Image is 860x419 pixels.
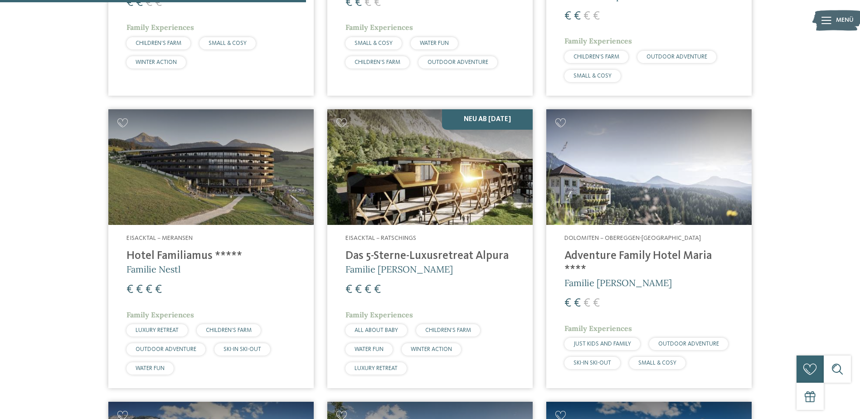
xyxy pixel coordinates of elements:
[573,73,612,79] span: SMALL & COSY
[546,109,752,225] img: Adventure Family Hotel Maria ****
[146,284,152,296] span: €
[355,346,384,352] span: WATER FUN
[564,277,672,288] span: Familie [PERSON_NAME]
[108,109,314,388] a: Familienhotels gesucht? Hier findet ihr die besten! Eisacktal – Meransen Hotel Familiamus ***** F...
[126,23,194,32] span: Family Experiences
[224,346,261,352] span: SKI-IN SKI-OUT
[593,10,600,22] span: €
[126,235,193,241] span: Eisacktal – Meransen
[564,297,571,309] span: €
[564,235,701,241] span: Dolomiten – Obereggen-[GEOGRAPHIC_DATA]
[345,263,453,275] span: Familie [PERSON_NAME]
[364,284,371,296] span: €
[574,10,581,22] span: €
[593,297,600,309] span: €
[564,10,571,22] span: €
[206,327,252,333] span: CHILDREN’S FARM
[345,284,352,296] span: €
[355,365,398,371] span: LUXURY RETREAT
[209,40,247,46] span: SMALL & COSY
[126,310,194,319] span: Family Experiences
[564,324,632,333] span: Family Experiences
[345,23,413,32] span: Family Experiences
[355,59,400,65] span: CHILDREN’S FARM
[428,59,488,65] span: OUTDOOR ADVENTURE
[546,109,752,388] a: Familienhotels gesucht? Hier findet ihr die besten! Dolomiten – Obereggen-[GEOGRAPHIC_DATA] Adven...
[573,341,631,347] span: JUST KIDS AND FAMILY
[583,297,590,309] span: €
[327,109,533,388] a: Familienhotels gesucht? Hier findet ihr die besten! Neu ab [DATE] Eisacktal – Ratschings Das 5-St...
[573,360,611,366] span: SKI-IN SKI-OUT
[564,249,734,277] h4: Adventure Family Hotel Maria ****
[638,360,676,366] span: SMALL & COSY
[108,109,314,225] img: Familienhotels gesucht? Hier findet ihr die besten!
[355,40,393,46] span: SMALL & COSY
[573,54,619,60] span: CHILDREN’S FARM
[136,284,143,296] span: €
[126,263,180,275] span: Familie Nestl
[345,235,416,241] span: Eisacktal – Ratschings
[583,10,590,22] span: €
[327,109,533,225] img: Familienhotels gesucht? Hier findet ihr die besten!
[658,341,719,347] span: OUTDOOR ADVENTURE
[126,284,133,296] span: €
[136,59,177,65] span: WINTER ACTION
[574,297,581,309] span: €
[136,346,196,352] span: OUTDOOR ADVENTURE
[155,284,162,296] span: €
[564,36,632,45] span: Family Experiences
[345,310,413,319] span: Family Experiences
[420,40,449,46] span: WATER FUN
[136,365,165,371] span: WATER FUN
[136,327,179,333] span: LUXURY RETREAT
[646,54,707,60] span: OUTDOOR ADVENTURE
[374,284,381,296] span: €
[355,327,398,333] span: ALL ABOUT BABY
[136,40,181,46] span: CHILDREN’S FARM
[425,327,471,333] span: CHILDREN’S FARM
[411,346,452,352] span: WINTER ACTION
[355,284,362,296] span: €
[345,249,515,263] h4: Das 5-Sterne-Luxusretreat Alpura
